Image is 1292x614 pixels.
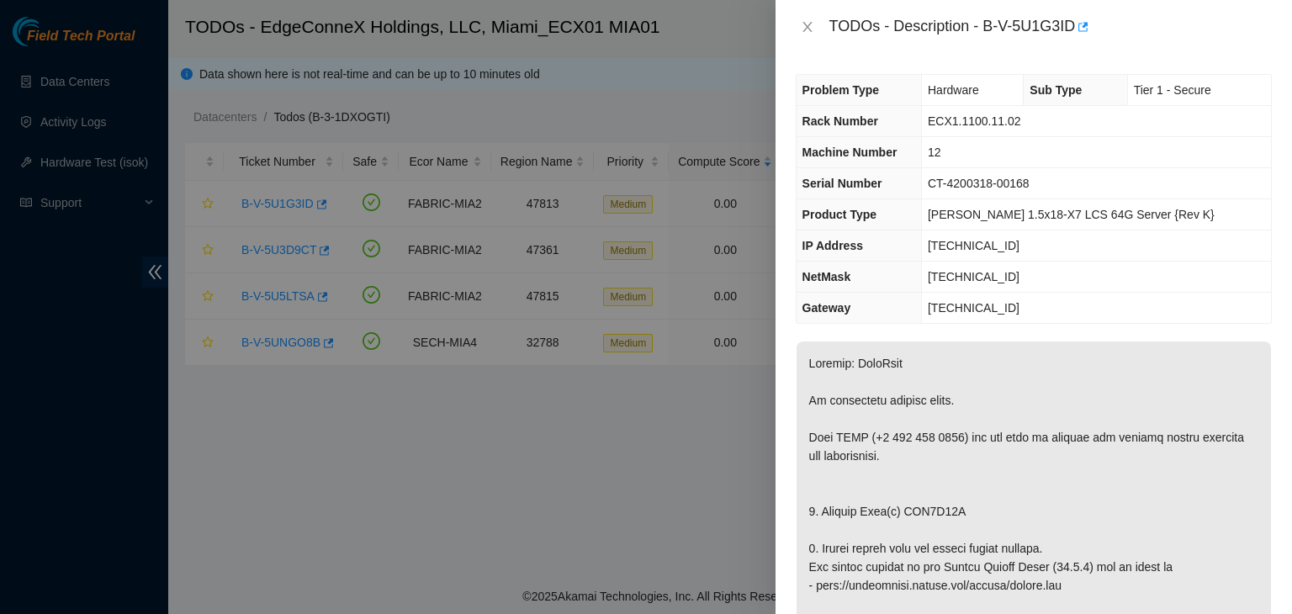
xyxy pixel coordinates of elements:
[928,239,1019,252] span: [TECHNICAL_ID]
[928,83,979,97] span: Hardware
[1134,83,1211,97] span: Tier 1 - Secure
[802,208,876,221] span: Product Type
[801,20,814,34] span: close
[802,83,880,97] span: Problem Type
[928,177,1030,190] span: CT-4200318-00168
[802,146,898,159] span: Machine Number
[802,177,882,190] span: Serial Number
[1030,83,1082,97] span: Sub Type
[928,146,941,159] span: 12
[829,13,1272,40] div: TODOs - Description - B-V-5U1G3ID
[928,270,1019,283] span: [TECHNICAL_ID]
[928,301,1019,315] span: [TECHNICAL_ID]
[928,114,1021,128] span: ECX1.1100.11.02
[928,208,1215,221] span: [PERSON_NAME] 1.5x18-X7 LCS 64G Server {Rev K}
[802,270,851,283] span: NetMask
[796,19,819,35] button: Close
[802,239,863,252] span: IP Address
[802,301,851,315] span: Gateway
[802,114,878,128] span: Rack Number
